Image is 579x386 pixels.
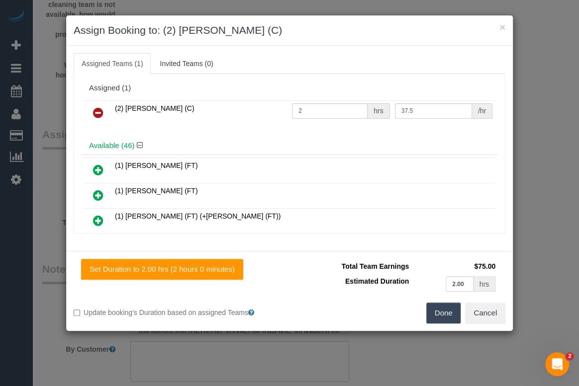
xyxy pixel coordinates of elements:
[345,277,409,285] span: Estimated Duration
[115,161,197,169] span: (1) [PERSON_NAME] (FT)
[152,53,221,74] a: Invited Teams (0)
[474,276,495,292] div: hrs
[297,259,411,274] td: Total Team Earnings
[81,259,243,280] button: Set Duration to 2.00 hrs (2 hours 0 minutes)
[115,187,197,195] span: (1) [PERSON_NAME] (FT)
[545,352,569,376] iframe: Intercom live chat
[499,22,505,32] button: ×
[465,303,505,323] button: Cancel
[74,308,282,317] label: Update booking's Duration based on assigned Teams
[115,104,194,112] span: (2) [PERSON_NAME] (C)
[472,103,492,119] div: /hr
[368,103,389,119] div: hrs
[566,352,574,360] span: 2
[89,142,490,150] h4: Available (46)
[411,259,498,274] td: $75.00
[74,309,80,316] input: Update booking's Duration based on assigned Teams
[74,23,505,38] h3: Assign Booking to: (2) [PERSON_NAME] (C)
[426,303,461,323] button: Done
[115,212,281,220] span: (1) [PERSON_NAME] (FT) (+[PERSON_NAME] (FT))
[89,84,490,92] div: Assigned (1)
[74,53,151,74] a: Assigned Teams (1)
